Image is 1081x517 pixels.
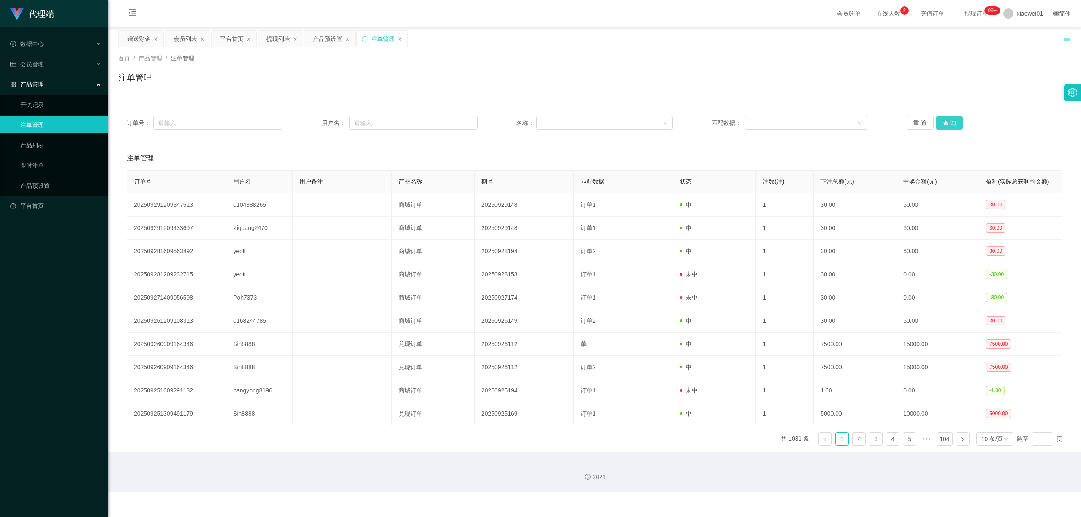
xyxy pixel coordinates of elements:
td: 20250925194 [475,379,574,402]
li: 向后 5 页 [920,432,933,446]
button: 查 询 [936,116,963,130]
span: 中 [680,341,692,347]
td: 30.00 [814,309,896,333]
span: 中 [680,317,692,324]
td: 20250925169 [475,402,574,425]
span: 状态 [680,178,692,185]
td: 30.00 [814,193,896,217]
div: 提现列表 [266,31,290,47]
span: 中奖金额(元) [903,178,937,185]
td: 1.00 [814,379,896,402]
i: 图标: menu-fold [118,0,147,27]
span: 未中 [680,271,698,278]
td: 20250928153 [475,263,574,286]
div: 10 条/页 [981,433,1003,445]
div: 赠送彩金 [127,31,151,47]
td: 30.00 [814,286,896,309]
td: 1 [756,379,814,402]
td: 20250926149 [475,309,574,333]
li: 104 [937,432,952,446]
td: 商城订单 [392,193,475,217]
td: 20250929148 [475,193,574,217]
td: Ziquang2470 [226,217,293,240]
td: 兑现订单 [392,333,475,356]
td: 20250929148 [475,217,574,240]
a: 开奖记录 [20,96,101,113]
div: 跳至 页 [1017,432,1062,446]
i: 图标: sync [362,36,368,42]
span: 用户备注 [299,178,323,185]
sup: 1207 [985,6,1000,15]
td: yeott [226,263,293,286]
td: 202509260909164346 [127,356,226,379]
span: 未中 [680,387,698,394]
td: 20250926112 [475,333,574,356]
td: 兑现订单 [392,402,475,425]
td: 1 [756,263,814,286]
td: Poh7373 [226,286,293,309]
li: 共 1031 条， [781,432,815,446]
td: 60.00 [896,309,979,333]
td: 60.00 [896,193,979,217]
span: 30.00 [986,200,1005,209]
span: 未中 [680,294,698,301]
h1: 代理端 [29,0,54,27]
span: 中 [680,364,692,371]
i: 图标: close [345,37,350,42]
span: 用户名 [233,178,251,185]
span: -1.00 [986,386,1004,395]
span: / [166,55,167,62]
li: 上一页 [818,432,832,446]
div: 产品预设置 [313,31,342,47]
span: 下注总额(元) [820,178,854,185]
span: 订单1 [581,201,596,208]
td: 30.00 [814,217,896,240]
span: 期号 [481,178,493,185]
span: 订单1 [581,387,596,394]
i: 图标: close [293,37,298,42]
p: 2 [903,6,906,15]
td: 60.00 [896,217,979,240]
button: 重 置 [907,116,934,130]
i: 图标: close [397,37,402,42]
a: 注单管理 [20,116,101,133]
span: 产品管理 [10,81,44,88]
td: 30.00 [814,263,896,286]
span: 订单1 [581,294,596,301]
input: 请输入 [153,116,282,130]
span: / [133,55,135,62]
span: 订单1 [581,410,596,417]
span: 订单1 [581,271,596,278]
td: 兑现订单 [392,356,475,379]
span: 用户名： [322,119,349,127]
i: 图标: left [823,437,828,442]
td: 7500.00 [814,333,896,356]
td: 202509281209232715 [127,263,226,286]
span: 单 [581,341,587,347]
td: 202509281609563492 [127,240,226,263]
span: 订单2 [581,317,596,324]
td: 商城订单 [392,379,475,402]
span: 充值订单 [916,11,948,16]
i: 图标: down [663,120,668,126]
span: 订单号 [134,178,152,185]
i: 图标: down [1003,436,1008,442]
i: 图标: appstore-o [10,81,16,87]
td: 202509260909164346 [127,333,226,356]
i: 图标: close [153,37,158,42]
i: 图标: setting [1068,88,1077,97]
span: 7500.00 [986,363,1011,372]
td: 202509251309491179 [127,402,226,425]
span: 7500.00 [986,339,1011,349]
td: 1 [756,286,814,309]
td: 0.00 [896,286,979,309]
i: 图标: right [960,437,965,442]
td: Sin8888 [226,356,293,379]
i: 图标: global [1053,11,1059,16]
li: 1 [835,432,849,446]
td: 1 [756,240,814,263]
td: 1 [756,309,814,333]
a: 5 [903,433,916,445]
li: 下一页 [956,432,970,446]
span: 注单管理 [171,55,194,62]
